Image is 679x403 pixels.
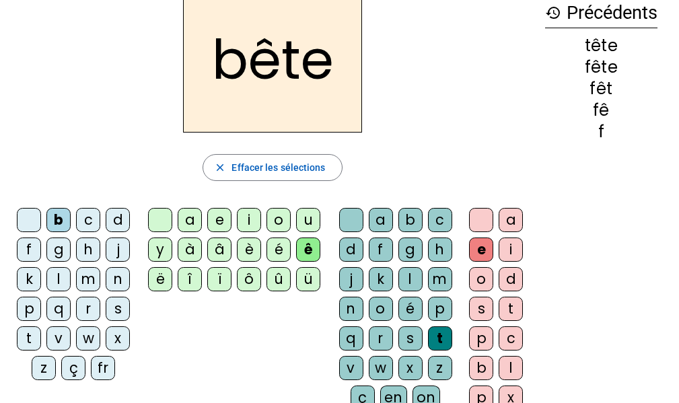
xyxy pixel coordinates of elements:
[398,237,423,262] div: g
[237,267,261,291] div: ô
[545,102,657,118] div: fê
[106,326,130,351] div: x
[266,267,291,291] div: û
[46,208,71,232] div: b
[106,208,130,232] div: d
[207,237,231,262] div: â
[106,267,130,291] div: n
[339,356,363,380] div: v
[17,267,41,291] div: k
[178,237,202,262] div: à
[266,237,291,262] div: é
[148,237,172,262] div: y
[76,326,100,351] div: w
[296,237,320,262] div: ê
[203,154,342,181] button: Effacer les sélections
[207,267,231,291] div: ï
[76,208,100,232] div: c
[214,161,226,174] mat-icon: close
[469,356,493,380] div: b
[61,356,85,380] div: ç
[369,208,393,232] div: a
[545,124,657,140] div: f
[76,237,100,262] div: h
[428,297,452,321] div: p
[398,208,423,232] div: b
[178,208,202,232] div: a
[545,81,657,97] div: fêt
[17,237,41,262] div: f
[46,267,71,291] div: l
[469,237,493,262] div: e
[46,326,71,351] div: v
[469,297,493,321] div: s
[428,208,452,232] div: c
[237,237,261,262] div: è
[369,267,393,291] div: k
[398,356,423,380] div: x
[339,267,363,291] div: j
[91,356,115,380] div: fr
[499,237,523,262] div: i
[545,59,657,75] div: fête
[17,297,41,321] div: p
[76,297,100,321] div: r
[339,237,363,262] div: d
[178,267,202,291] div: î
[46,237,71,262] div: g
[266,208,291,232] div: o
[296,208,320,232] div: u
[428,267,452,291] div: m
[499,267,523,291] div: d
[231,159,325,176] span: Effacer les sélections
[339,297,363,321] div: n
[398,267,423,291] div: l
[428,237,452,262] div: h
[237,208,261,232] div: i
[76,267,100,291] div: m
[369,297,393,321] div: o
[106,237,130,262] div: j
[499,297,523,321] div: t
[469,326,493,351] div: p
[106,297,130,321] div: s
[369,237,393,262] div: f
[469,267,493,291] div: o
[545,38,657,54] div: tête
[499,326,523,351] div: c
[398,326,423,351] div: s
[32,356,56,380] div: z
[369,356,393,380] div: w
[17,326,41,351] div: t
[398,297,423,321] div: é
[207,208,231,232] div: e
[46,297,71,321] div: q
[545,5,561,21] mat-icon: history
[499,208,523,232] div: a
[296,267,320,291] div: ü
[499,356,523,380] div: l
[428,326,452,351] div: t
[428,356,452,380] div: z
[369,326,393,351] div: r
[339,326,363,351] div: q
[148,267,172,291] div: ë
